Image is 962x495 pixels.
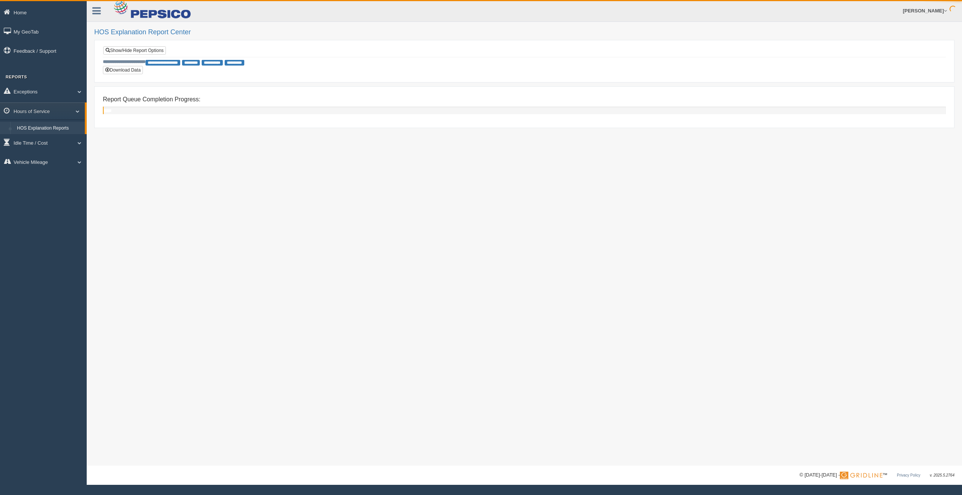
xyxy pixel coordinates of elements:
[103,96,946,103] h4: Report Queue Completion Progress:
[14,122,85,135] a: HOS Explanation Reports
[897,473,920,477] a: Privacy Policy
[103,46,166,55] a: Show/Hide Report Options
[840,472,882,479] img: Gridline
[103,66,143,74] button: Download Data
[94,29,954,36] h2: HOS Explanation Report Center
[800,471,954,479] div: © [DATE]-[DATE] - ™
[930,473,954,477] span: v. 2025.5.2764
